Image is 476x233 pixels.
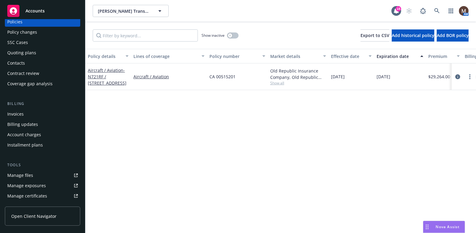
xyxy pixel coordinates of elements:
[270,68,326,80] div: Old Republic Insurance Company, Old Republic General Insurance Group
[207,49,268,63] button: Policy number
[7,191,47,201] div: Manage certificates
[377,73,390,80] span: [DATE]
[5,181,80,191] a: Manage exposures
[5,109,80,119] a: Invoices
[7,171,33,180] div: Manage files
[426,49,462,63] button: Premium
[7,48,36,58] div: Quoting plans
[5,38,80,47] a: SSC Cases
[437,32,469,38] span: Add BOR policy
[209,53,259,59] div: Policy number
[209,73,236,80] span: CA 00515201
[423,221,465,233] button: Nova Assist
[202,33,225,38] span: Show inactive
[7,17,22,27] div: Policies
[403,5,415,17] a: Start snowing
[5,69,80,78] a: Contract review
[5,2,80,19] a: Accounts
[131,49,207,63] button: Lines of coverage
[423,221,431,233] div: Drag to move
[5,130,80,140] a: Account charges
[437,29,469,42] button: Add BOR policy
[5,171,80,180] a: Manage files
[7,140,43,150] div: Installment plans
[5,79,80,89] a: Coverage gap analysis
[7,120,38,129] div: Billing updates
[428,53,453,59] div: Premium
[466,73,474,80] a: more
[268,49,329,63] button: Market details
[436,224,460,229] span: Nova Assist
[7,38,28,47] div: SSC Cases
[374,49,426,63] button: Expiration date
[133,73,205,80] a: Aircraft / Aviation
[7,79,53,89] div: Coverage gap analysis
[5,17,80,27] a: Policies
[5,162,80,168] div: Tools
[431,5,443,17] a: Search
[7,130,41,140] div: Account charges
[5,27,80,37] a: Policy changes
[5,120,80,129] a: Billing updates
[360,32,389,38] span: Export to CSV
[5,101,80,107] div: Billing
[88,67,126,86] a: Aircraft / Aviation
[5,201,80,211] a: Manage claims
[7,109,24,119] div: Invoices
[7,27,37,37] div: Policy changes
[392,29,434,42] button: Add historical policy
[377,53,417,59] div: Expiration date
[7,58,25,68] div: Contacts
[93,5,169,17] button: [PERSON_NAME] Transport, LLC
[7,201,38,211] div: Manage claims
[93,29,198,42] input: Filter by keyword...
[417,5,429,17] a: Report a Bug
[331,53,365,59] div: Effective date
[360,29,389,42] button: Export to CSV
[98,8,150,14] span: [PERSON_NAME] Transport, LLC
[445,5,457,17] a: Switch app
[7,181,46,191] div: Manage exposures
[7,69,39,78] div: Contract review
[270,53,319,59] div: Market details
[454,73,461,80] a: circleInformation
[331,73,345,80] span: [DATE]
[11,213,57,219] span: Open Client Navigator
[85,49,131,63] button: Policy details
[5,48,80,58] a: Quoting plans
[5,140,80,150] a: Installment plans
[396,6,401,12] div: 18
[5,58,80,68] a: Contacts
[88,53,122,59] div: Policy details
[133,53,198,59] div: Lines of coverage
[26,8,45,13] span: Accounts
[5,191,80,201] a: Manage certificates
[392,32,434,38] span: Add historical policy
[459,6,469,16] img: photo
[329,49,374,63] button: Effective date
[88,67,126,86] span: - N721RF / [STREET_ADDRESS]
[428,73,450,80] span: $29,264.00
[270,80,326,86] span: Show all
